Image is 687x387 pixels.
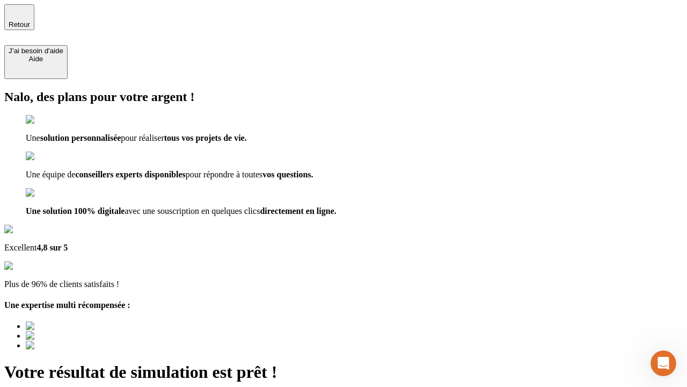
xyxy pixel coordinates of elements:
[164,133,247,142] span: tous vos projets de vie.
[9,20,30,28] span: Retour
[26,206,125,216] span: Une solution 100% digitale
[4,300,683,310] h4: Une expertise multi récompensée :
[26,133,40,142] span: Une
[186,170,263,179] span: pour répondre à toutes
[262,170,313,179] span: vos questions.
[4,90,683,104] h2: Nalo, des plans pour votre argent !
[651,350,676,376] iframe: Intercom live chat
[260,206,336,216] span: directement en ligne.
[26,170,75,179] span: Une équipe de
[4,225,67,234] img: Google Review
[40,133,121,142] span: solution personnalisée
[4,4,34,30] button: Retour
[9,47,63,55] div: J’ai besoin d'aide
[4,261,57,271] img: reviews stars
[9,55,63,63] div: Aide
[26,321,125,331] img: Best savings advice award
[26,152,72,161] img: checkmark
[4,45,68,79] button: J’ai besoin d'aideAide
[26,188,72,198] img: checkmark
[4,362,683,382] h1: Votre résultat de simulation est prêt !
[4,279,683,289] p: Plus de 96% de clients satisfaits !
[26,331,125,341] img: Best savings advice award
[26,341,125,350] img: Best savings advice award
[4,243,36,252] span: Excellent
[26,115,72,125] img: checkmark
[121,133,164,142] span: pour réaliser
[125,206,260,216] span: avec une souscription en quelques clics
[36,243,68,252] span: 4,8 sur 5
[75,170,185,179] span: conseillers experts disponibles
